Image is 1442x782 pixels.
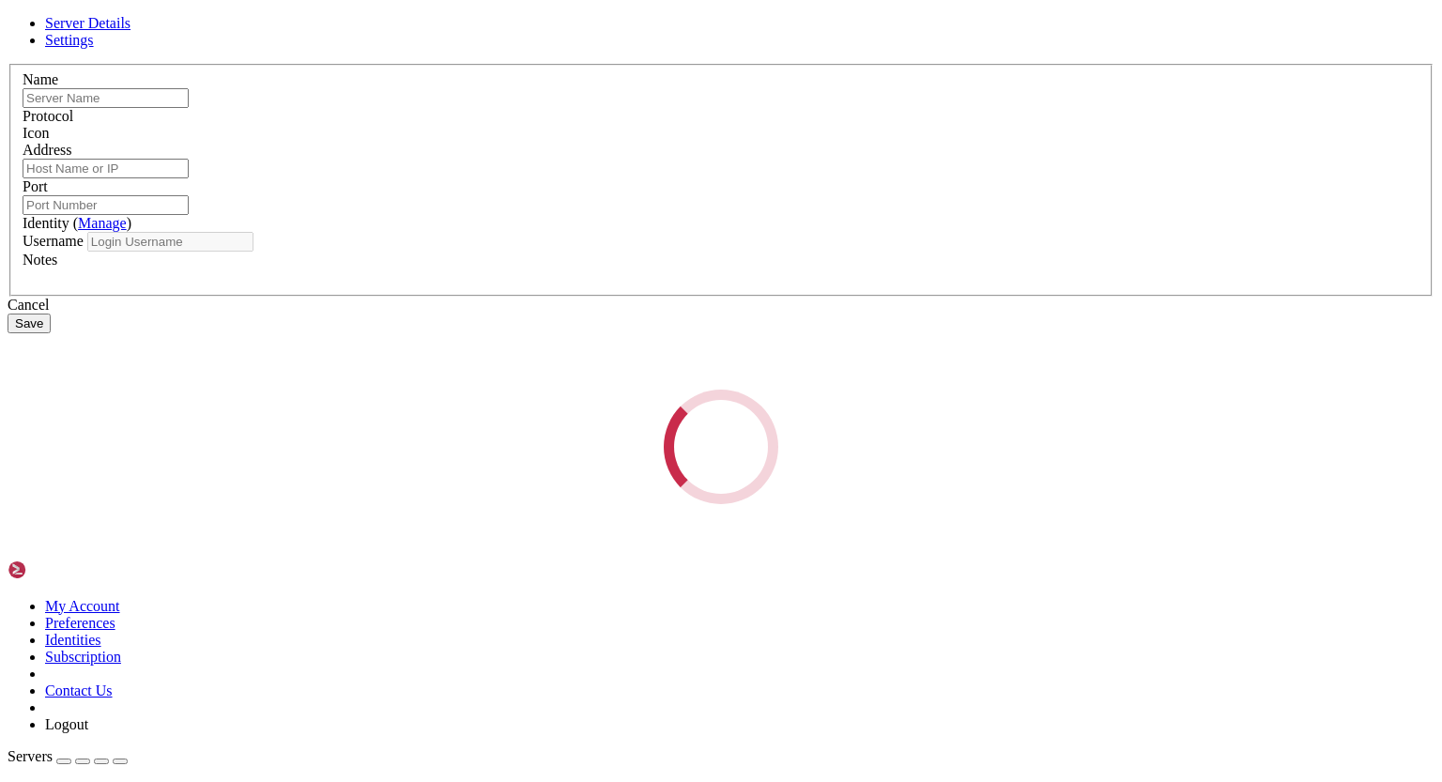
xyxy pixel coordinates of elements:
input: Server Name [23,88,189,108]
a: Subscription [45,649,121,665]
div: Loading... [664,390,778,504]
label: Address [23,142,71,158]
label: Protocol [23,108,73,124]
label: Name [23,71,58,87]
a: Logout [45,716,88,732]
input: Port Number [23,195,189,215]
span: ( ) [73,215,131,231]
input: Host Name or IP [23,159,189,178]
a: Settings [45,32,94,48]
a: Contact Us [45,682,113,698]
button: Save [8,314,51,333]
a: Servers [8,748,128,764]
label: Username [23,233,84,249]
label: Notes [23,252,57,268]
label: Icon [23,125,49,141]
label: Identity [23,215,131,231]
a: Preferences [45,615,115,631]
input: Login Username [87,232,253,252]
a: Manage [78,215,127,231]
a: Server Details [45,15,130,31]
img: Shellngn [8,560,115,579]
div: Cancel [8,297,1434,314]
a: My Account [45,598,120,614]
label: Port [23,178,48,194]
a: Identities [45,632,101,648]
span: Servers [8,748,53,764]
